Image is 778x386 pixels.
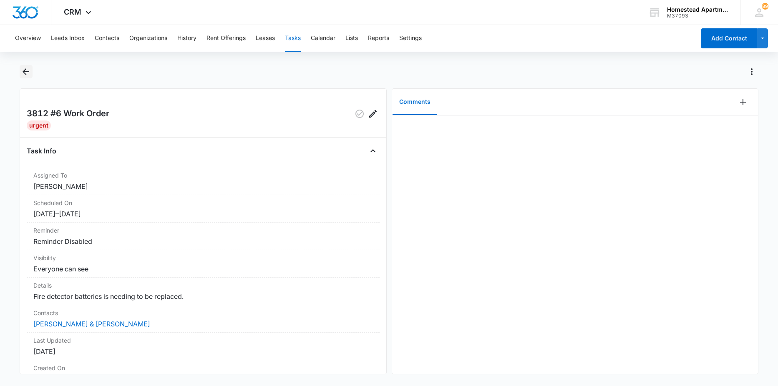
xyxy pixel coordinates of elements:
dd: Reminder Disabled [33,236,373,246]
dt: Details [33,281,373,290]
button: Reports [368,25,389,52]
dt: Created On [33,363,373,372]
dt: Last Updated [33,336,373,345]
button: Settings [399,25,422,52]
div: notifications count [762,3,768,10]
button: Add Comment [736,95,750,109]
div: Assigned To[PERSON_NAME] [27,168,380,195]
dd: Fire detector batteries is needing to be replaced. [33,291,373,301]
div: ReminderReminder Disabled [27,223,380,250]
h4: Task Info [27,146,56,156]
div: account name [667,6,728,13]
button: Calendar [311,25,335,52]
div: Urgent [27,120,51,130]
dt: Scheduled On [33,198,373,207]
button: Rent Offerings [206,25,246,52]
dt: Contacts [33,308,373,317]
button: Back [20,65,33,78]
dt: Reminder [33,226,373,235]
div: VisibilityEveryone can see [27,250,380,278]
dt: Visibility [33,253,373,262]
button: Tasks [285,25,301,52]
button: Leases [256,25,275,52]
dd: [PERSON_NAME] [33,181,373,191]
dd: [DATE] [33,346,373,356]
div: Contacts[PERSON_NAME] & [PERSON_NAME] [27,305,380,333]
dd: Everyone can see [33,264,373,274]
div: Scheduled On[DATE]–[DATE] [27,195,380,223]
span: 89 [762,3,768,10]
button: Actions [745,65,758,78]
button: Contacts [95,25,119,52]
span: CRM [64,8,81,16]
button: Add Contact [701,28,757,48]
button: History [177,25,196,52]
h2: 3812 #6 Work Order [27,107,109,120]
div: Last Updated[DATE] [27,333,380,360]
dt: Assigned To [33,171,373,180]
a: [PERSON_NAME] & [PERSON_NAME] [33,320,150,328]
button: Leads Inbox [51,25,85,52]
button: Lists [345,25,358,52]
dd: [DATE] – [DATE] [33,209,373,219]
button: Edit [366,107,380,120]
button: Organizations [129,25,167,52]
button: Comments [393,89,437,115]
div: account id [667,13,728,19]
button: Close [366,144,380,158]
div: DetailsFire detector batteries is needing to be replaced. [27,278,380,305]
button: Overview [15,25,41,52]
